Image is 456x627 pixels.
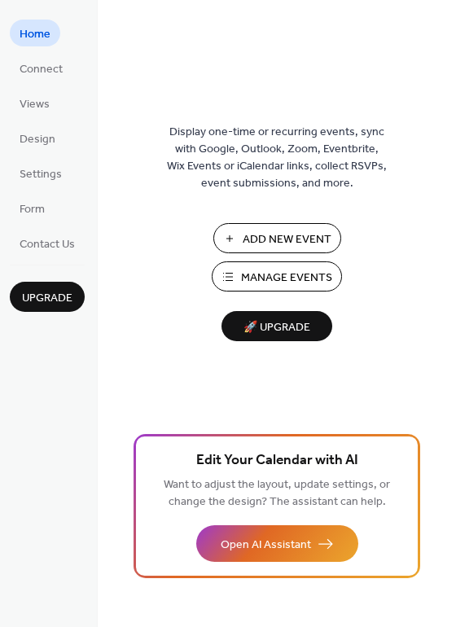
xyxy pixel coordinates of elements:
[243,231,331,248] span: Add New Event
[167,124,387,192] span: Display one-time or recurring events, sync with Google, Outlook, Zoom, Eventbrite, Wix Events or ...
[20,61,63,78] span: Connect
[10,55,72,81] a: Connect
[212,261,342,292] button: Manage Events
[20,201,45,218] span: Form
[196,449,358,472] span: Edit Your Calendar with AI
[20,166,62,183] span: Settings
[20,236,75,253] span: Contact Us
[221,311,332,341] button: 🚀 Upgrade
[241,270,332,287] span: Manage Events
[20,96,50,113] span: Views
[10,282,85,312] button: Upgrade
[10,90,59,116] a: Views
[164,474,390,513] span: Want to adjust the layout, update settings, or change the design? The assistant can help.
[10,20,60,46] a: Home
[22,290,72,307] span: Upgrade
[20,131,55,148] span: Design
[10,230,85,256] a: Contact Us
[10,125,65,151] a: Design
[20,26,50,43] span: Home
[213,223,341,253] button: Add New Event
[231,317,322,339] span: 🚀 Upgrade
[221,537,311,554] span: Open AI Assistant
[196,525,358,562] button: Open AI Assistant
[10,195,55,221] a: Form
[10,160,72,186] a: Settings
